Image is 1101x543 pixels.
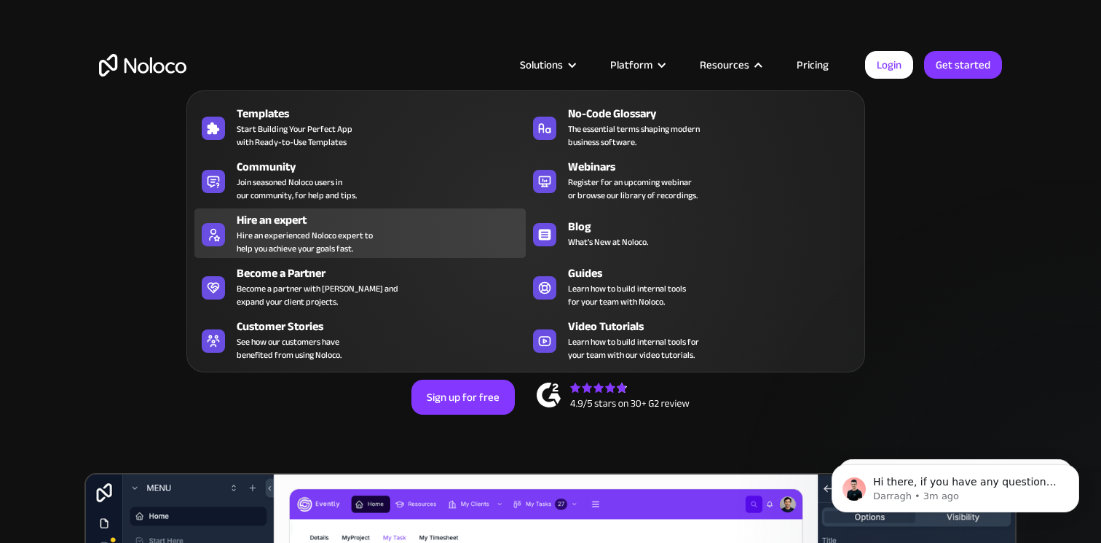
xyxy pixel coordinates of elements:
div: Video Tutorials [568,318,864,335]
div: Templates [237,105,532,122]
span: What's New at Noloco. [568,235,648,249]
a: Pricing [778,55,847,74]
div: Resources [682,55,778,74]
span: Join seasoned Noloco users in our community, for help and tips. [237,176,357,202]
div: Solutions [520,55,563,74]
a: GuidesLearn how to build internal toolsfor your team with Noloco. [526,262,857,311]
a: CommunityJoin seasoned Noloco users inour community, for help and tips. [194,155,526,205]
div: Become a Partner [237,265,532,282]
div: Platform [592,55,682,74]
span: Learn how to build internal tools for your team with our video tutorials. [568,335,699,362]
div: Webinars [568,158,864,176]
h2: Business Apps for Teams [99,150,1002,267]
div: Platform [610,55,652,74]
span: Learn how to build internal tools for your team with Noloco. [568,282,686,308]
div: Hire an expert [237,211,532,229]
span: Register for an upcoming webinar or browse our library of recordings. [568,176,698,202]
a: Sign up for free [411,380,515,415]
nav: Resources [186,70,865,372]
div: Become a partner with [PERSON_NAME] and expand your client projects. [237,282,398,308]
div: Resources [700,55,749,74]
a: No-Code GlossaryThe essential terms shaping modernbusiness software. [526,102,857,152]
a: Video TutorialsLearn how to build internal tools foryour team with our video tutorials. [526,315,857,364]
div: Blog [568,218,864,235]
div: Guides [568,265,864,282]
div: No-Code Glossary [568,105,864,122]
span: The essential terms shaping modern business software. [568,122,700,149]
div: Hire an experienced Noloco expert to help you achieve your goals fast. [237,229,373,255]
a: Hire an expertHire an experienced Noloco expert tohelp you achieve your goals fast. [194,208,526,258]
a: TemplatesStart Building Your Perfect Appwith Ready-to-Use Templates [194,102,526,152]
a: Login [865,51,913,79]
a: home [99,54,186,77]
iframe: Intercom notifications message [810,434,1101,536]
div: Solutions [502,55,592,74]
a: Become a PartnerBecome a partner with [PERSON_NAME] andexpand your client projects. [194,262,526,311]
a: BlogWhat's New at Noloco. [526,208,857,258]
div: Customer Stories [237,318,532,335]
a: Get started [924,51,1002,79]
div: Community [237,158,532,176]
a: WebinarsRegister for an upcoming webinaror browse our library of recordings. [526,155,857,205]
span: Start Building Your Perfect App with Ready-to-Use Templates [237,122,352,149]
span: See how our customers have benefited from using Noloco. [237,335,342,362]
a: Customer StoriesSee how our customers havebenefited from using Noloco. [194,315,526,364]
